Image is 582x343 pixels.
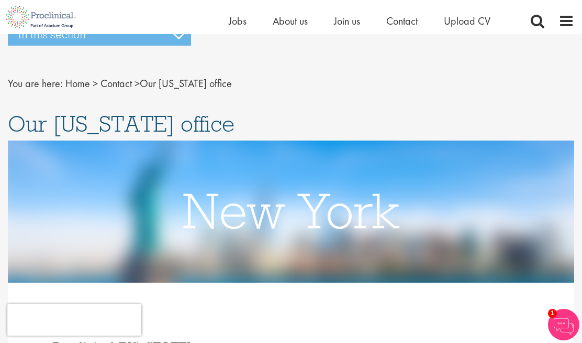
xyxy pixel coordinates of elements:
[8,77,63,90] span: You are here:
[100,77,132,90] a: breadcrumb link to Contact
[65,77,90,90] a: breadcrumb link to Home
[444,14,490,28] a: Upload CV
[93,77,98,90] span: >
[7,304,141,336] iframe: reCAPTCHA
[548,309,579,340] img: Chatbot
[386,14,418,28] a: Contact
[273,14,308,28] a: About us
[8,24,191,46] h3: In this section
[135,77,140,90] span: >
[548,309,557,318] span: 1
[8,110,234,138] span: Our [US_STATE] office
[229,14,247,28] a: Jobs
[334,14,360,28] a: Join us
[65,77,232,90] span: Our [US_STATE] office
